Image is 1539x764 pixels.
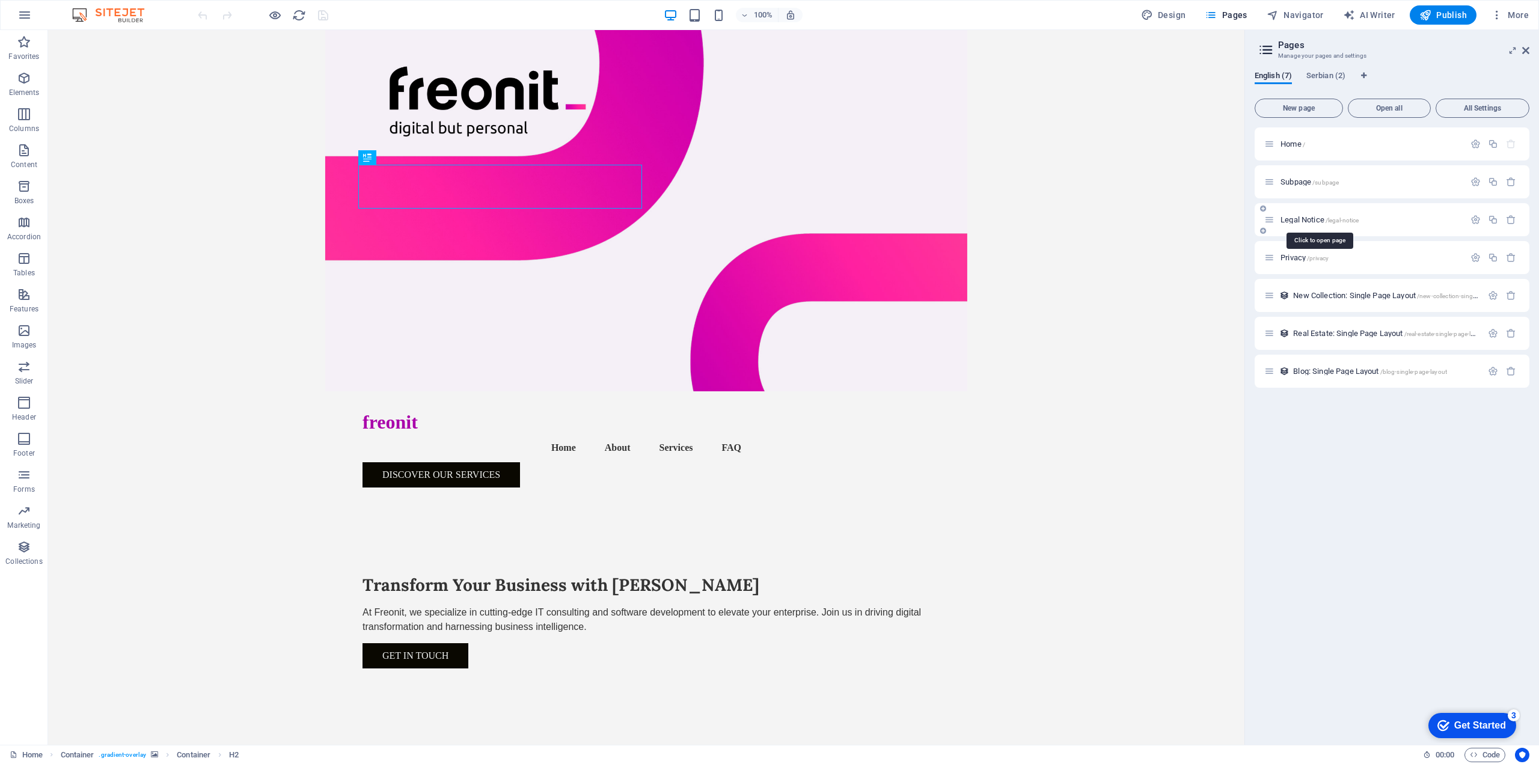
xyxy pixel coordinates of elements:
span: /privacy [1307,255,1329,261]
p: Forms [13,484,35,494]
p: Favorites [8,52,39,61]
button: Code [1464,748,1505,762]
h6: Session time [1423,748,1455,762]
p: Accordion [7,232,41,242]
div: Settings [1470,177,1481,187]
div: Remove [1506,366,1516,376]
span: New page [1260,105,1338,112]
img: Editor Logo [69,8,159,22]
p: Columns [9,124,39,133]
p: Marketing [7,521,40,530]
i: On resize automatically adjust zoom level to fit chosen device. [785,10,796,20]
div: Subpage/subpage [1277,178,1464,186]
p: Boxes [14,196,34,206]
p: Features [10,304,38,314]
div: Remove [1506,252,1516,263]
span: /subpage [1312,179,1339,186]
div: Settings [1470,252,1481,263]
button: Open all [1348,99,1431,118]
div: The startpage cannot be deleted [1506,139,1516,149]
button: AI Writer [1338,5,1400,25]
div: Legal Notice/legal-notice [1277,216,1464,224]
button: reload [292,8,306,22]
p: Images [12,340,37,350]
p: Header [12,412,36,422]
div: Duplicate [1488,139,1498,149]
span: /blog-single-page-layout [1380,368,1447,375]
span: / [1303,141,1305,148]
span: Click to open page [1280,177,1339,186]
div: Remove [1506,290,1516,301]
span: Click to open page [1293,367,1447,376]
button: More [1486,5,1534,25]
button: Navigator [1262,5,1329,25]
span: 00 00 [1436,748,1454,762]
div: Design (Ctrl+Alt+Y) [1136,5,1191,25]
div: This layout is used as a template for all items (e.g. a blog post) of this collection. The conten... [1279,328,1290,338]
div: New Collection: Single Page Layout/new-collection-single-page-layout [1290,292,1482,299]
span: /legal-notice [1326,217,1359,224]
span: Click to open page [1280,139,1305,148]
i: This element contains a background [151,751,158,758]
div: This layout is used as a template for all items (e.g. a blog post) of this collection. The conten... [1279,290,1290,301]
div: Get Started 3 items remaining, 40% complete [10,6,97,31]
p: Collections [5,557,42,566]
span: . gradient-overlay [99,748,146,762]
span: Code [1470,748,1500,762]
div: Real Estate: Single Page Layout/real-estate-single-page-layout [1290,329,1482,337]
div: Language Tabs [1255,71,1529,94]
h2: Pages [1278,40,1529,50]
span: Open all [1353,105,1425,112]
a: Click to cancel selection. Double-click to open Pages [10,748,43,762]
i: Reload page [292,8,306,22]
h6: 100% [754,8,773,22]
div: This layout is used as a template for all items (e.g. a blog post) of this collection. The conten... [1279,366,1290,376]
span: Click to open page [1293,291,1511,300]
div: Privacy/privacy [1277,254,1464,261]
span: Serbian (2) [1306,69,1345,85]
span: More [1491,9,1529,21]
button: Pages [1200,5,1252,25]
div: Remove [1506,328,1516,338]
span: Design [1141,9,1186,21]
span: Click to select. Double-click to edit [177,748,210,762]
div: Duplicate [1488,177,1498,187]
div: Remove [1506,215,1516,225]
p: Footer [13,448,35,458]
span: : [1444,750,1446,759]
span: Publish [1419,9,1467,21]
div: Duplicate [1488,252,1498,263]
p: Tables [13,268,35,278]
span: All Settings [1441,105,1524,112]
button: Publish [1410,5,1476,25]
div: Settings [1488,290,1498,301]
button: New page [1255,99,1343,118]
div: Duplicate [1488,215,1498,225]
h3: Manage your pages and settings [1278,50,1505,61]
div: Home/ [1277,140,1464,148]
span: Click to select. Double-click to edit [61,748,94,762]
p: Slider [15,376,34,386]
div: Settings [1470,215,1481,225]
span: Click to select. Double-click to edit [229,748,239,762]
nav: breadcrumb [61,748,239,762]
div: Settings [1488,328,1498,338]
div: Get Started [35,13,87,24]
div: Remove [1506,177,1516,187]
button: Click here to leave preview mode and continue editing [268,8,282,22]
span: Click to open page [1280,253,1329,262]
span: Pages [1205,9,1247,21]
span: /new-collection-single-page-layout [1417,293,1511,299]
div: Settings [1470,139,1481,149]
span: Navigator [1267,9,1324,21]
span: English (7) [1255,69,1292,85]
button: 100% [736,8,779,22]
button: Design [1136,5,1191,25]
button: Usercentrics [1515,748,1529,762]
span: /real-estate-single-page-layout [1404,331,1486,337]
span: Legal Notice [1280,215,1359,224]
div: Settings [1488,366,1498,376]
div: Blog: Single Page Layout/blog-single-page-layout [1290,367,1482,375]
div: 3 [89,2,101,14]
p: Content [11,160,37,170]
